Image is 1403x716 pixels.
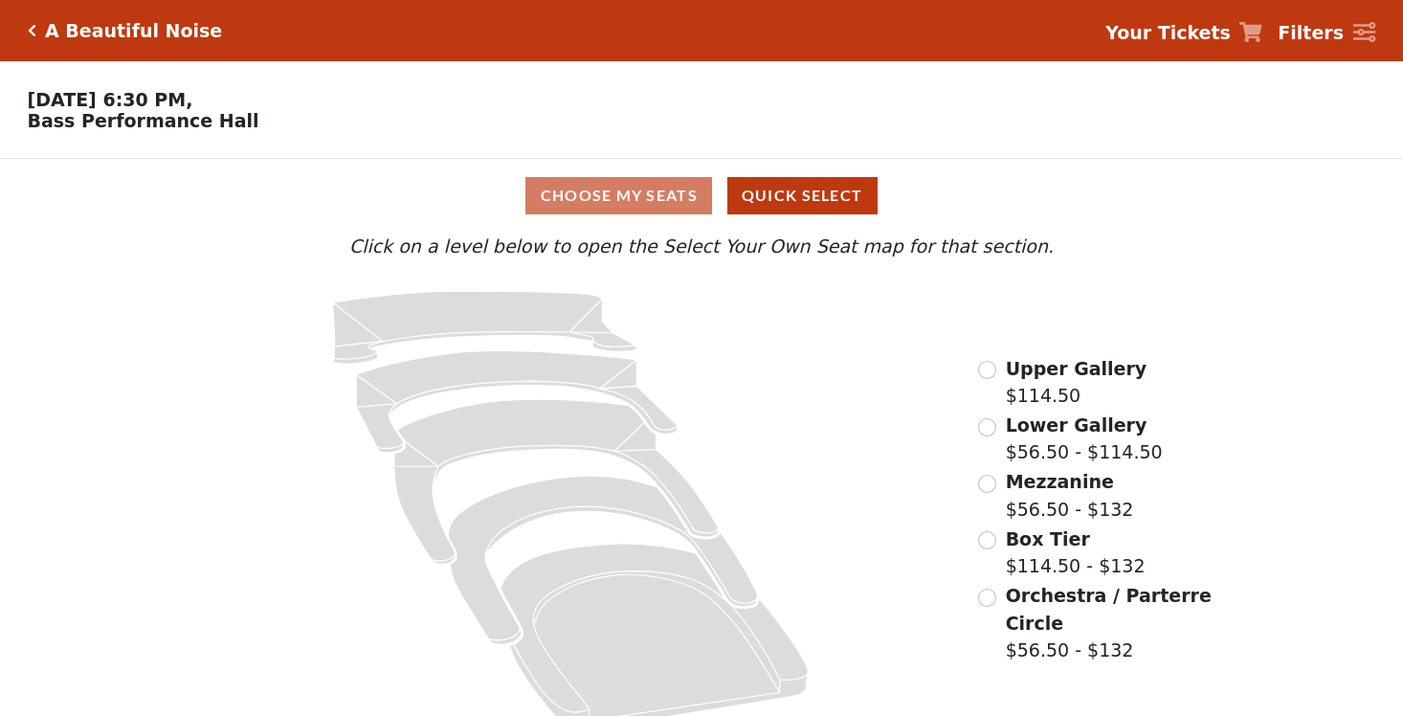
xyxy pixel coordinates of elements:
[1006,468,1134,523] label: $56.50 - $132
[1006,471,1114,492] span: Mezzanine
[1006,412,1163,466] label: $56.50 - $114.50
[45,20,222,42] h5: A Beautiful Noise
[1278,22,1344,43] strong: Filters
[189,233,1214,260] p: Click on a level below to open the Select Your Own Seat map for that section.
[1006,526,1146,580] label: $114.50 - $132
[1278,19,1375,47] a: Filters
[1006,355,1147,410] label: $114.50
[727,177,878,214] button: Quick Select
[1006,582,1214,664] label: $56.50 - $132
[1105,22,1231,43] strong: Your Tickets
[28,24,36,37] a: Click here to go back to filters
[1006,585,1212,634] span: Orchestra / Parterre Circle
[1006,358,1147,379] span: Upper Gallery
[1006,414,1147,436] span: Lower Gallery
[332,291,635,364] path: Upper Gallery - Seats Available: 298
[1105,19,1262,47] a: Your Tickets
[1006,528,1090,549] span: Box Tier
